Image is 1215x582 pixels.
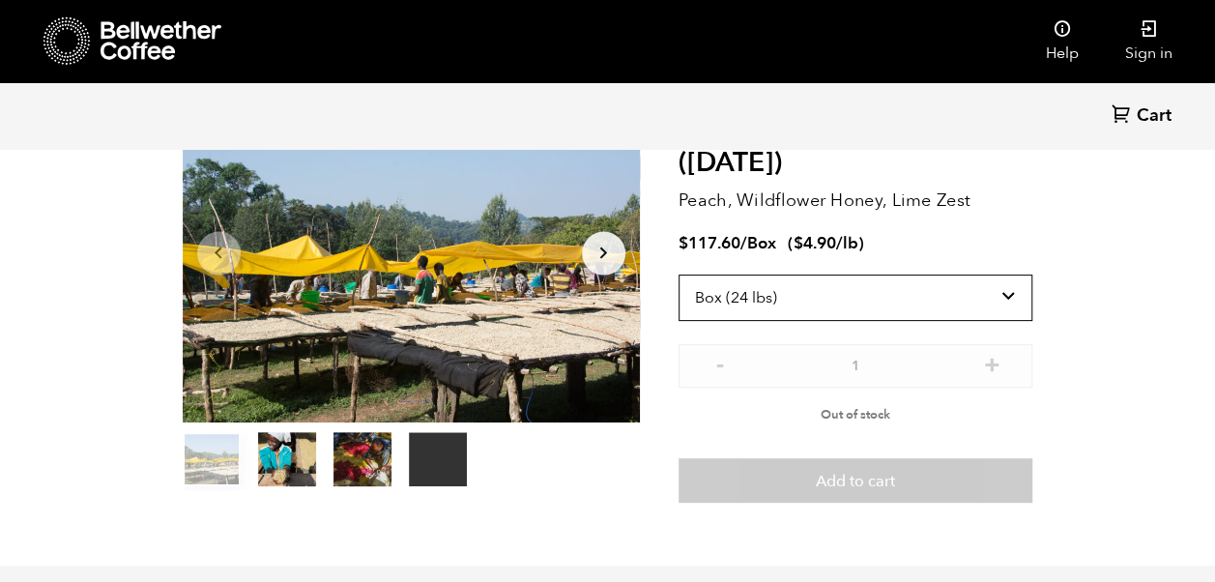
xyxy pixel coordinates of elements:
[747,232,776,254] span: Box
[836,232,858,254] span: /lb
[821,406,890,423] span: Out of stock
[794,232,803,254] span: $
[679,188,1033,214] p: Peach, Wildflower Honey, Lime Zest
[1112,103,1176,130] a: Cart
[679,232,688,254] span: $
[679,458,1033,503] button: Add to cart
[708,354,732,373] button: -
[794,232,836,254] bdi: 4.90
[679,115,1033,180] h2: Limmu Kossa Washed ([DATE])
[740,232,747,254] span: /
[1137,104,1172,128] span: Cart
[979,354,1003,373] button: +
[409,432,467,486] video: Your browser does not support the video tag.
[679,232,740,254] bdi: 117.60
[788,232,864,254] span: ( )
